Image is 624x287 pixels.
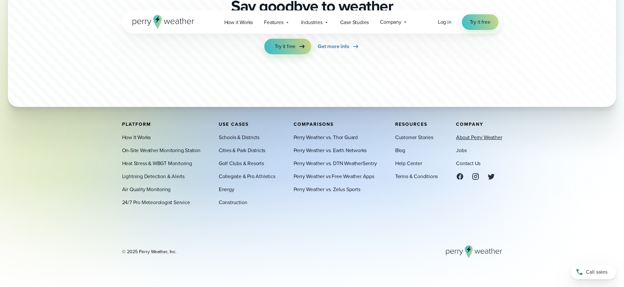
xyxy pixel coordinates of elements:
[456,160,480,167] a: Contact Us
[219,121,249,128] span: Use Cases
[122,199,190,206] a: 24/7 Pro Meteorologist Service
[456,134,502,141] a: About Perry Weather
[380,18,401,26] span: Company
[122,186,171,193] a: Air Quality Monitoring
[294,186,360,193] a: Perry Weather vs. Zelus Sports
[470,18,491,26] span: Try it free
[395,173,438,180] a: Terms & Conditions
[395,160,422,167] a: Help Center
[395,121,427,128] span: Resources
[219,16,259,29] a: How it Works
[340,19,369,26] span: Case Studies
[219,199,247,206] a: Construction
[318,39,359,54] a: Get more info
[462,14,498,30] a: Try it free
[122,160,192,167] a: Heat Stress & WBGT Monitoring
[122,134,151,141] a: How It Works
[294,121,334,128] span: Comparisons
[224,19,253,26] span: How it Works
[122,249,176,255] div: © 2025 Perry Weather, Inc.
[318,43,349,50] span: Get more info
[301,19,323,26] span: Industries
[122,173,185,180] a: Lightning Detection & Alerts
[264,39,311,54] a: Try it free
[335,16,375,29] a: Case Studies
[122,147,201,154] a: On-Site Weather Monitoring Station
[219,186,234,193] a: Energy
[438,18,451,26] a: Log in
[456,147,466,154] a: Jobs
[264,19,283,26] span: Features
[219,134,259,141] a: Schools & Districts
[219,173,275,180] a: Collegiate & Pro Athletics
[219,160,264,167] a: Golf Clubs & Resorts
[122,121,151,128] span: Platform
[395,134,433,141] a: Customer Stories
[571,265,616,279] a: Call sales
[395,147,405,154] a: Blog
[275,43,296,50] span: Try it free
[456,121,483,128] span: Company
[219,147,265,154] a: Cities & Park Districts
[294,160,377,167] a: Perry Weather vs. DTN WeatherSentry
[294,134,358,141] a: Perry Weather vs. Thor Guard
[586,268,607,276] span: Call sales
[294,147,367,154] a: Perry Weather vs. Earth Networks
[294,173,374,180] a: Perry Weather vs Free Weather Apps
